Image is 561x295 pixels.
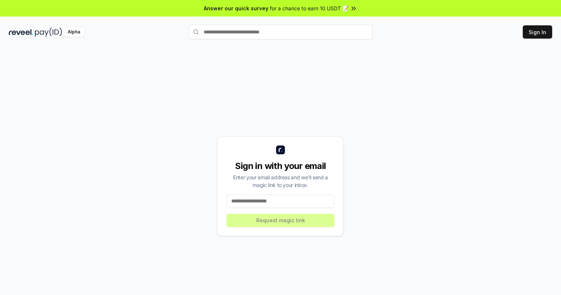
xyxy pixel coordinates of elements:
button: Sign In [523,25,552,39]
span: Answer our quick survey [204,4,268,12]
img: reveel_dark [9,28,33,37]
img: logo_small [276,145,285,154]
span: for a chance to earn 10 USDT 📝 [270,4,349,12]
div: Alpha [64,28,84,37]
img: pay_id [35,28,62,37]
div: Sign in with your email [226,160,335,172]
div: Enter your email address and we’ll send a magic link to your inbox. [226,173,335,189]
